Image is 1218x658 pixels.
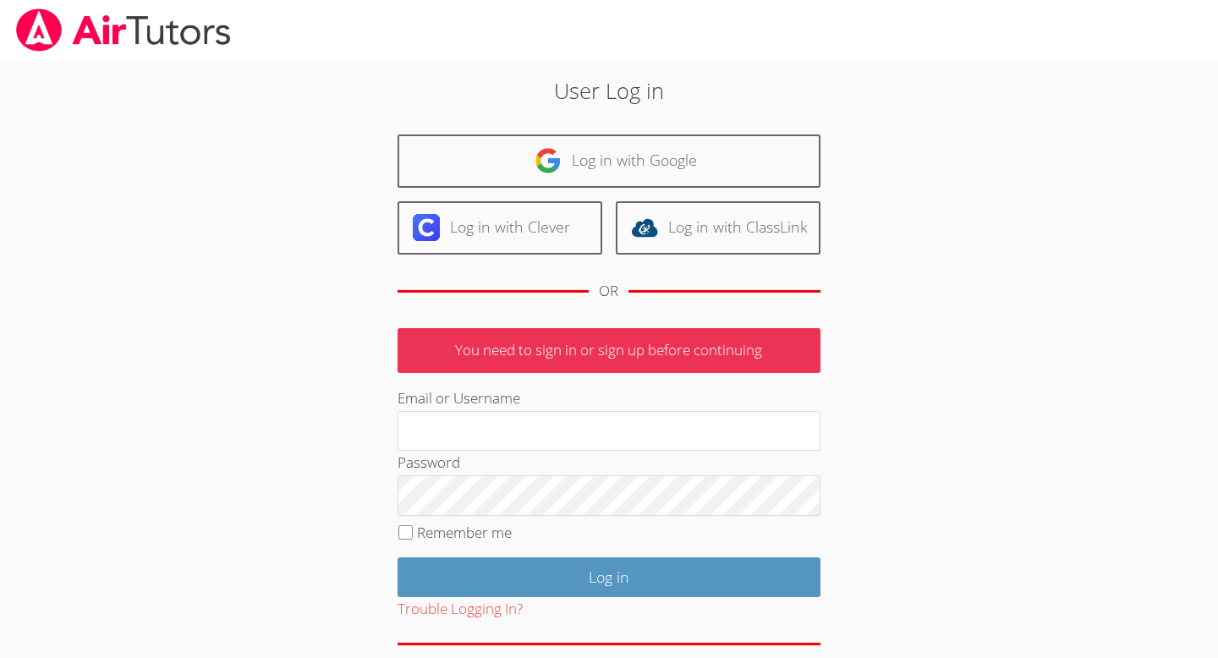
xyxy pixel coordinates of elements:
[398,328,820,373] p: You need to sign in or sign up before continuing
[398,134,820,188] a: Log in with Google
[398,452,460,472] label: Password
[280,74,938,107] h2: User Log in
[599,279,618,304] div: OR
[535,147,562,174] img: google-logo-50288ca7cdecda66e5e0955fdab243c47b7ad437acaf1139b6f446037453330a.svg
[14,8,233,52] img: airtutors_banner-c4298cdbf04f3fff15de1276eac7730deb9818008684d7c2e4769d2f7ddbe033.png
[631,214,658,241] img: classlink-logo-d6bb404cc1216ec64c9a2012d9dc4662098be43eaf13dc465df04b49fa7ab582.svg
[398,557,820,597] input: Log in
[413,214,440,241] img: clever-logo-6eab21bc6e7a338710f1a6ff85c0baf02591cd810cc4098c63d3a4b26e2feb20.svg
[398,597,523,622] button: Trouble Logging In?
[398,388,520,408] label: Email or Username
[398,201,602,255] a: Log in with Clever
[417,523,512,542] label: Remember me
[616,201,820,255] a: Log in with ClassLink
